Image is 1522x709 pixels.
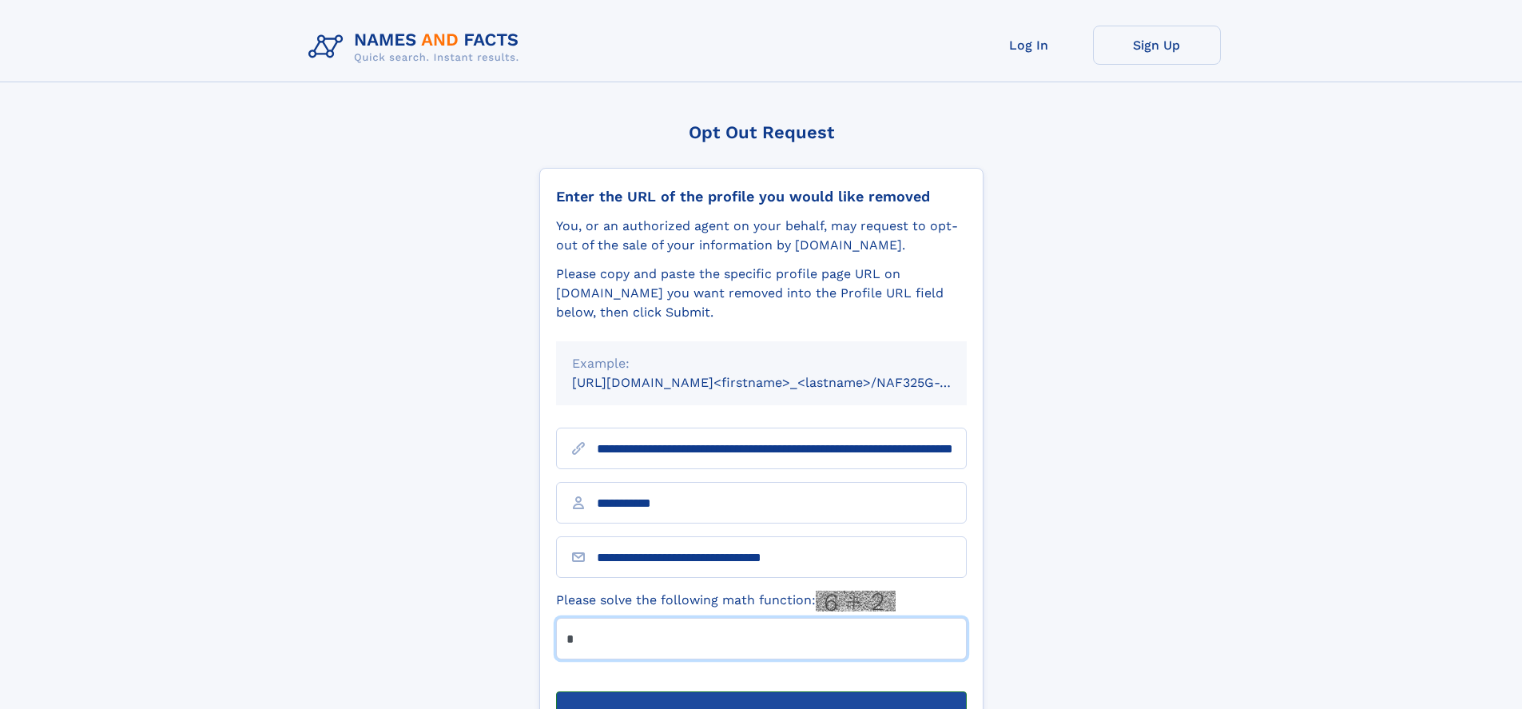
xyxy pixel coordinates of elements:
[1093,26,1221,65] a: Sign Up
[556,217,967,255] div: You, or an authorized agent on your behalf, may request to opt-out of the sale of your informatio...
[539,122,984,142] div: Opt Out Request
[556,188,967,205] div: Enter the URL of the profile you would like removed
[556,591,896,611] label: Please solve the following math function:
[965,26,1093,65] a: Log In
[572,375,997,390] small: [URL][DOMAIN_NAME]<firstname>_<lastname>/NAF325G-xxxxxxxx
[556,265,967,322] div: Please copy and paste the specific profile page URL on [DOMAIN_NAME] you want removed into the Pr...
[302,26,532,69] img: Logo Names and Facts
[572,354,951,373] div: Example:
